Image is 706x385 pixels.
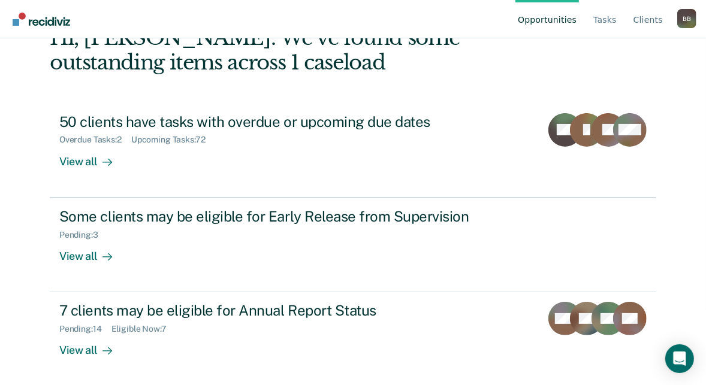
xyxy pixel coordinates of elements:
button: Profile dropdown button [677,9,696,28]
div: View all [59,334,126,357]
img: Recidiviz [13,13,70,26]
div: 50 clients have tasks with overdue or upcoming due dates [59,113,480,131]
div: Overdue Tasks : 2 [59,135,131,145]
div: View all [59,240,126,263]
a: Some clients may be eligible for Early Release from SupervisionPending:3View all [50,198,656,292]
div: B B [677,9,696,28]
div: View all [59,145,126,168]
div: Pending : 3 [59,230,108,240]
div: Hi, [PERSON_NAME]. We’ve found some outstanding items across 1 caseload [50,26,535,75]
div: Some clients may be eligible for Early Release from Supervision [59,208,480,225]
div: Open Intercom Messenger [665,344,694,373]
div: 7 clients may be eligible for Annual Report Status [59,302,480,319]
div: Pending : 14 [59,324,111,334]
div: Upcoming Tasks : 72 [131,135,215,145]
a: 50 clients have tasks with overdue or upcoming due datesOverdue Tasks:2Upcoming Tasks:72View all [50,104,656,198]
div: Eligible Now : 7 [111,324,176,334]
